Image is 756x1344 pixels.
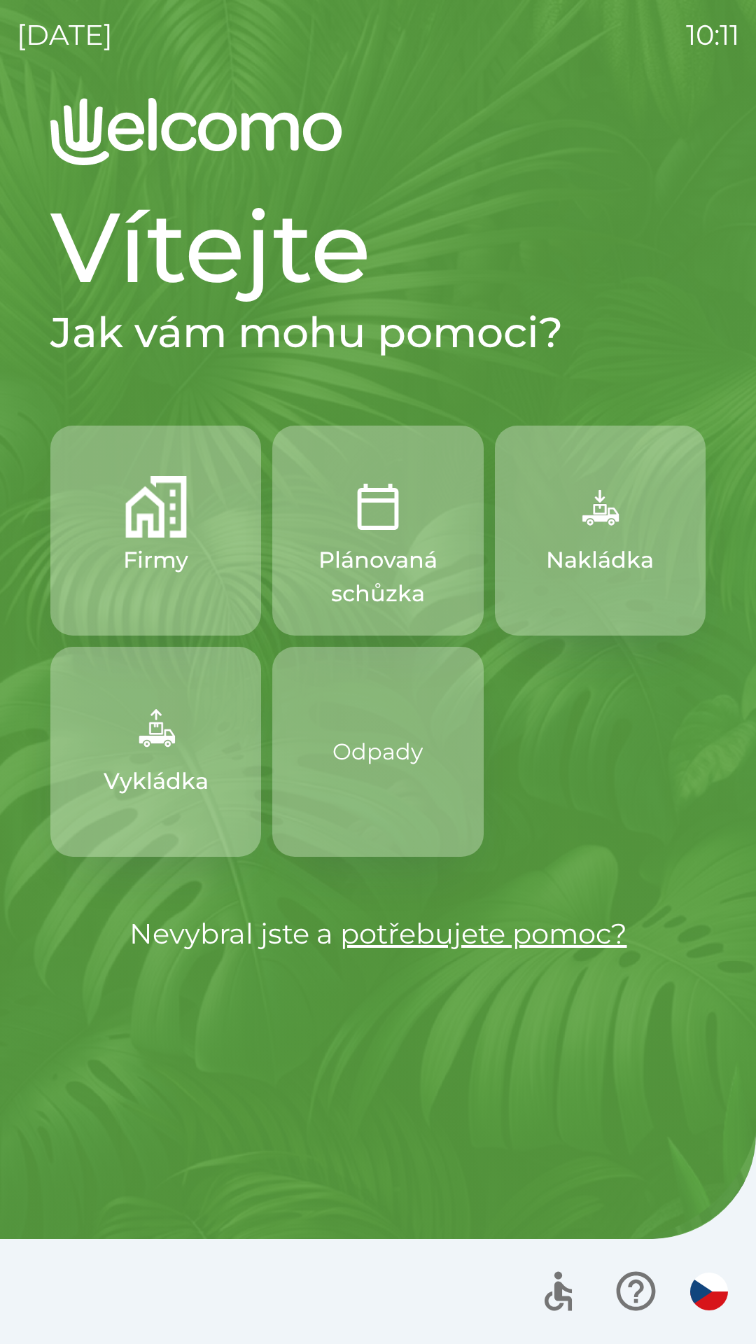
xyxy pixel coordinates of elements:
p: Odpady [332,735,423,769]
h1: Vítejte [50,188,706,307]
p: 10:11 [686,14,739,56]
button: Odpady [272,647,483,857]
p: Nakládka [546,543,654,577]
img: f13ba18a-b211-450c-abe6-f0da78179e0f.png [569,476,631,538]
p: [DATE] [17,14,113,56]
img: 9bcc2a63-ae21-4efc-9540-ae7b1995d7f3.png [125,697,187,759]
button: Vykládka [50,647,261,857]
p: Nevybral jste a [50,913,706,955]
p: Plánovaná schůzka [306,543,449,610]
p: Vykládka [104,764,209,798]
p: Firmy [123,543,188,577]
button: Plánovaná schůzka [272,426,483,636]
img: 122be468-0449-4234-a4e4-f2ffd399f15f.png [125,476,187,538]
h2: Jak vám mohu pomoci? [50,307,706,358]
img: cs flag [690,1273,728,1310]
a: potřebujete pomoc? [340,916,627,951]
button: Nakládka [495,426,706,636]
button: Firmy [50,426,261,636]
img: 8604b6e8-2b92-4852-858d-af93d6db5933.png [347,476,409,538]
img: Logo [50,98,706,165]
